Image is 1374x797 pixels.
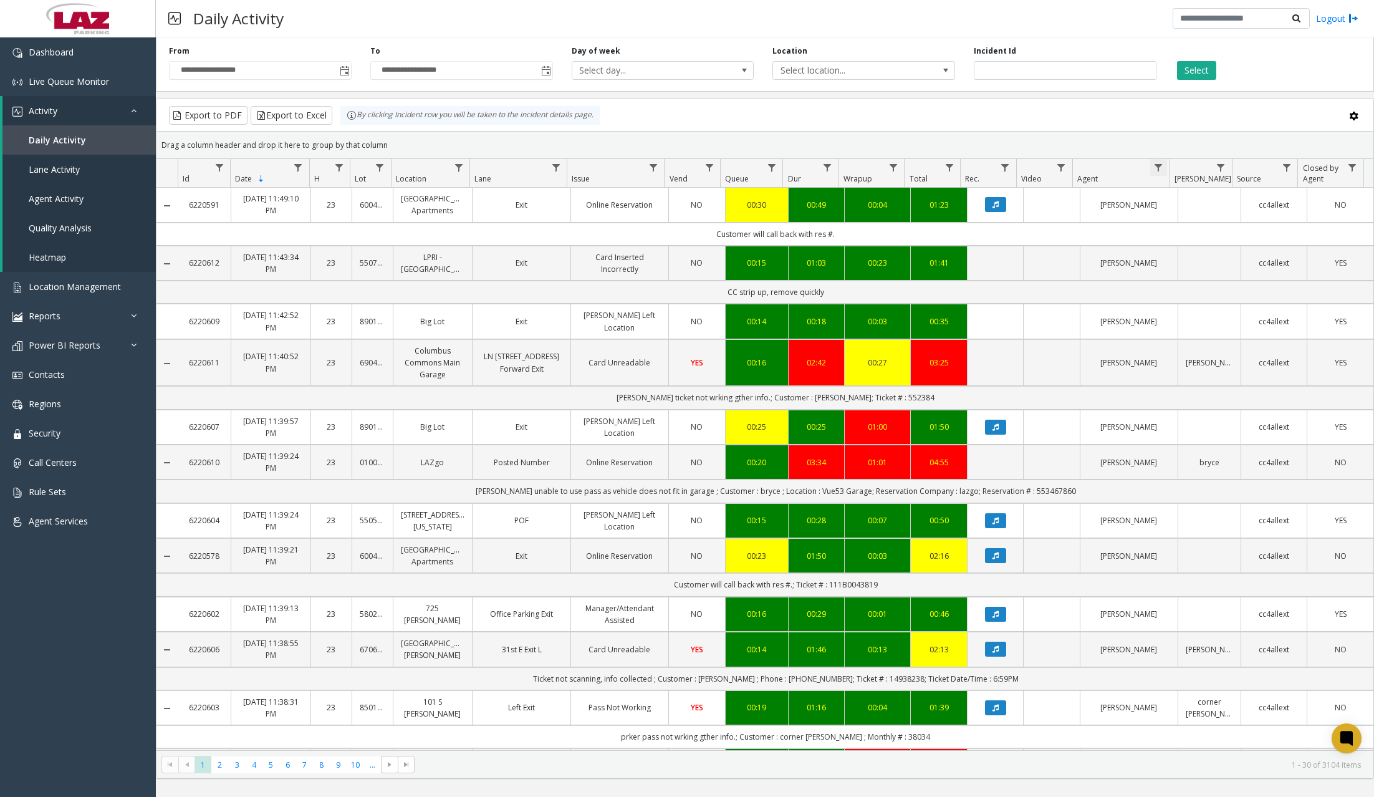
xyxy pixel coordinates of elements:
[796,644,837,655] div: 01:46
[1315,357,1366,369] a: YES
[12,370,22,380] img: 'icon'
[401,602,465,626] a: 725 [PERSON_NAME]
[29,281,121,292] span: Location Management
[401,193,465,216] a: [GEOGRAPHIC_DATA] Apartments
[185,550,223,562] a: 6220578
[319,644,344,655] a: 23
[852,644,903,655] a: 00:13
[1335,357,1347,368] span: YES
[676,421,717,433] a: NO
[941,159,958,176] a: Total Filter Menu
[319,199,344,211] a: 23
[733,357,781,369] a: 00:16
[185,456,223,468] a: 6220610
[852,357,903,369] a: 00:27
[918,608,959,620] a: 00:46
[337,62,351,79] span: Toggle popup
[360,456,385,468] a: 010052
[773,62,918,79] span: Select location...
[733,608,781,620] a: 00:16
[796,316,837,327] a: 00:18
[185,257,223,269] a: 6220612
[1249,257,1299,269] a: cc4allext
[185,644,223,655] a: 6220606
[178,223,1373,246] td: Customer will call back with res #.
[1315,608,1366,620] a: YES
[1249,421,1299,433] a: cc4allext
[29,251,66,263] span: Heatmap
[733,456,781,468] a: 00:20
[29,515,88,527] span: Agent Services
[2,184,156,213] a: Agent Activity
[178,386,1373,409] td: [PERSON_NAME] ticket not wrking gther info.; Customer : [PERSON_NAME]; Ticket # : 552384
[1088,257,1170,269] a: [PERSON_NAME]
[480,199,562,211] a: Exit
[319,608,344,620] a: 23
[401,316,465,327] a: Big Lot
[1088,514,1170,526] a: [PERSON_NAME]
[796,257,837,269] div: 01:03
[360,357,385,369] a: 690412
[480,456,562,468] a: Posted Number
[178,667,1373,690] td: Ticket not scanning, info collected ; Customer : [PERSON_NAME] ; Phone : [PHONE_NUMBER]; Ticket #...
[1088,357,1170,369] a: [PERSON_NAME]
[691,551,703,561] span: NO
[676,514,717,526] a: NO
[852,199,903,211] div: 00:04
[852,550,903,562] div: 00:03
[852,514,903,526] a: 00:07
[918,257,959,269] a: 01:41
[852,421,903,433] div: 01:00
[1335,457,1347,468] span: NO
[733,644,781,655] a: 00:14
[691,316,703,327] span: NO
[691,422,703,432] span: NO
[1186,696,1233,720] a: corner [PERSON_NAME]
[239,544,303,568] a: [DATE] 11:39:21 PM
[239,193,303,216] a: [DATE] 11:49:10 PM
[12,488,22,498] img: 'icon'
[401,251,465,275] a: LPRI - [GEOGRAPHIC_DATA]
[676,199,717,211] a: NO
[733,514,781,526] a: 00:15
[360,644,385,655] a: 670657
[480,550,562,562] a: Exit
[239,696,303,720] a: [DATE] 11:38:31 PM
[319,257,344,269] a: 23
[360,421,385,433] a: 890198
[772,46,807,57] label: Location
[918,550,959,562] a: 02:16
[401,421,465,433] a: Big Lot
[12,283,22,292] img: 'icon'
[796,514,837,526] a: 00:28
[885,159,901,176] a: Wrapup Filter Menu
[691,200,703,210] span: NO
[1088,316,1170,327] a: [PERSON_NAME]
[1315,644,1366,655] a: NO
[579,251,661,275] a: Card Inserted Incorrectly
[796,608,837,620] div: 00:29
[29,134,86,146] span: Daily Activity
[852,456,903,468] a: 01:01
[852,316,903,327] a: 00:03
[29,105,57,117] span: Activity
[12,429,22,439] img: 'icon'
[691,644,703,655] span: YES
[1335,551,1347,561] span: NO
[360,608,385,620] a: 580285
[819,159,836,176] a: Dur Filter Menu
[1186,456,1233,468] a: bryce
[1249,357,1299,369] a: cc4allext
[156,645,178,655] a: Collapse Details
[918,316,959,327] a: 00:35
[239,509,303,533] a: [DATE] 11:39:24 PM
[918,514,959,526] a: 00:50
[1315,514,1366,526] a: YES
[733,257,781,269] a: 00:15
[319,456,344,468] a: 23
